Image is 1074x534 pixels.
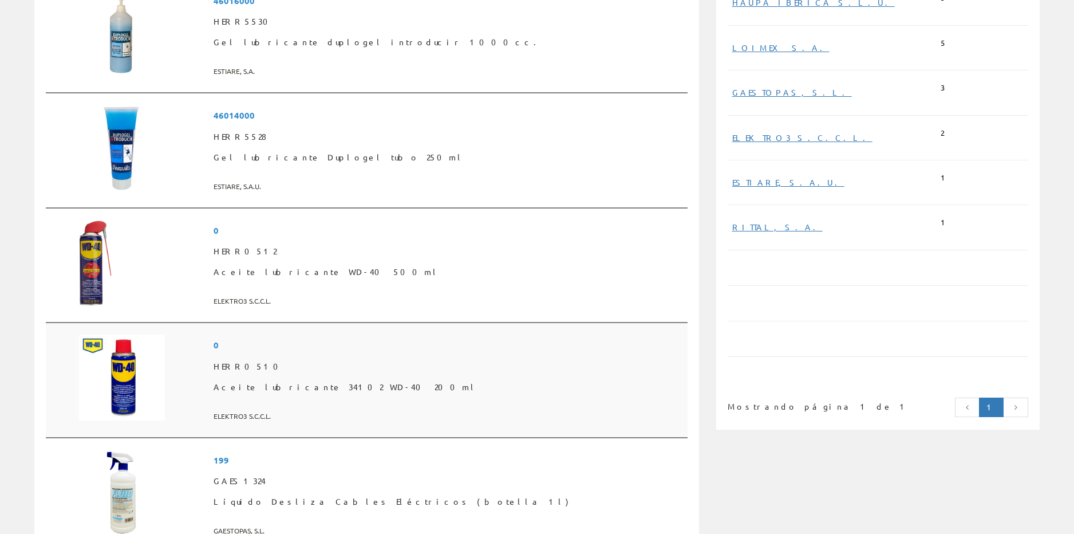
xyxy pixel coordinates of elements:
[214,11,683,32] span: HERR5530
[732,177,844,187] a: ESTIARE, S.A.U.
[214,105,683,126] span: 46014000
[214,127,683,147] span: HERR5528
[941,172,945,183] span: 1
[214,335,683,356] span: 0
[214,407,683,426] span: ELEKTRO3 S.C.C.L.
[79,335,165,421] img: Foto artículo Aceite lubricante 34102 WD-40 200ml (150x150)
[79,105,165,191] img: Foto artículo Gel lubricante Duplogel tubo 250ml (150x150)
[214,32,683,53] span: Gel lubricante duplogel introducir 1000cc.
[214,62,683,81] span: ESTIARE, S.A.
[214,220,683,241] span: 0
[941,128,945,139] span: 2
[214,241,683,262] span: HERR0512
[732,87,852,97] a: GAESTOPAS, S.L.
[214,147,683,168] span: Gel lubricante Duplogel tubo 250ml
[214,450,683,471] span: 199
[732,42,830,53] a: LOIMEX S.A.
[214,262,683,282] span: Aceite lubricante WD-40 500ml
[732,132,872,143] a: ELEKTRO3 S.C.C.L.
[214,356,683,377] span: HERR0510
[214,377,683,398] span: Aceite lubricante 34102 WD-40 200ml
[979,398,1004,417] a: Página actual
[732,222,823,232] a: RITTAL, S.A.
[955,398,980,417] a: Página anterior
[214,177,683,196] span: ESTIARE, S.A.U.
[1003,398,1028,417] a: Página siguiente
[214,492,683,512] span: Líquido Desliza Cables Eléctricos (botella 1l)
[941,217,945,228] span: 1
[79,220,112,306] img: Foto artículo Aceite lubricante WD-40 500ml (57.2x150)
[941,38,945,49] span: 5
[214,292,683,311] span: ELEKTRO3 S.C.C.L.
[728,396,843,413] div: Mostrando página 1 de 1
[214,471,683,492] span: GAES1324
[941,83,945,93] span: 3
